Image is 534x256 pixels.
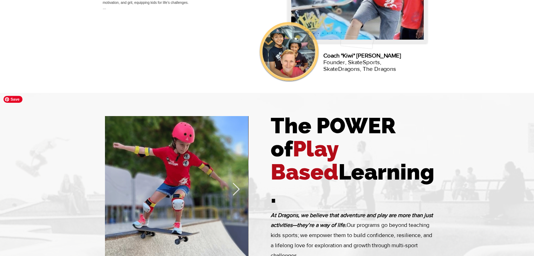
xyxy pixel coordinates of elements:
button: Next Item [232,183,240,196]
p: Founder, SkateSports, SkateDragons, The Dragons [323,52,403,72]
span: The POWER of [271,113,396,162]
span: At Dragons, we believe that adventure and play are more than just activities—they’re a way of life. [271,212,433,228]
span: Coach "Kiwi" [PERSON_NAME] [323,52,401,59]
span: Save [4,96,22,103]
span: Learning. [271,159,434,208]
img: Hanson_Barry_SkateDragons_Founder_Singapore_profile [262,24,317,79]
span: Play Based [271,136,338,185]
